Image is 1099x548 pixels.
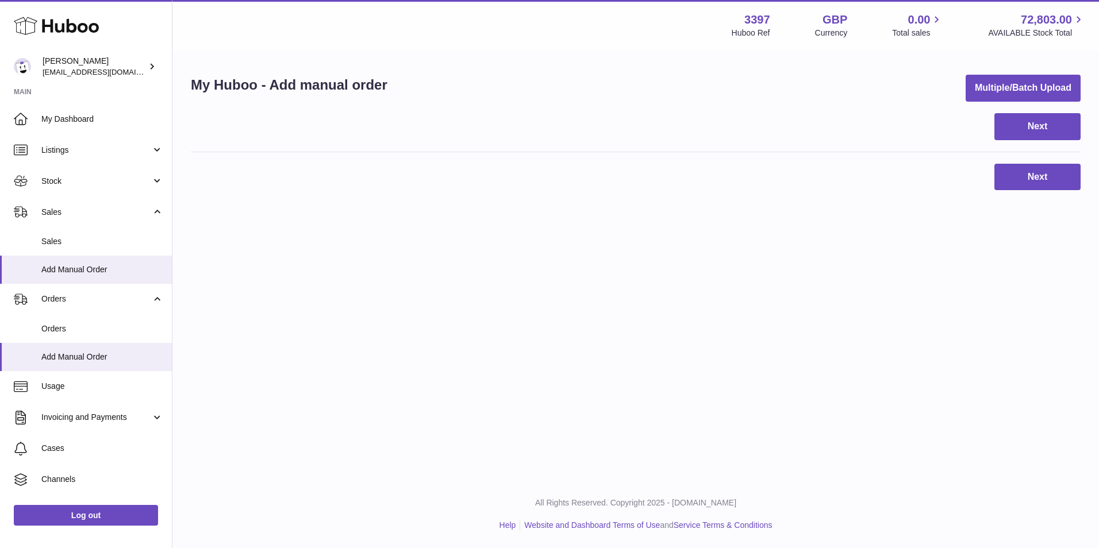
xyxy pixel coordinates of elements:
a: 0.00 Total sales [892,12,943,38]
a: Help [499,520,516,530]
a: 72,803.00 AVAILABLE Stock Total [988,12,1085,38]
button: Next [994,164,1081,191]
span: Usage [41,381,163,392]
span: My Dashboard [41,114,163,125]
strong: 3397 [744,12,770,28]
span: 0.00 [908,12,931,28]
span: Invoicing and Payments [41,412,151,423]
span: [EMAIL_ADDRESS][DOMAIN_NAME] [43,67,169,76]
button: Multiple/Batch Upload [966,75,1081,102]
div: [PERSON_NAME] [43,56,146,78]
span: Add Manual Order [41,352,163,362]
span: Cases [41,443,163,454]
span: Listings [41,145,151,156]
span: Orders [41,323,163,334]
img: sales@canchema.com [14,58,31,75]
span: AVAILABLE Stock Total [988,28,1085,38]
a: Service Terms & Conditions [674,520,773,530]
li: and [520,520,772,531]
span: Sales [41,236,163,247]
span: Orders [41,294,151,304]
a: Website and Dashboard Terms of Use [524,520,660,530]
a: Log out [14,505,158,526]
span: Add Manual Order [41,264,163,275]
button: Next [994,113,1081,140]
strong: GBP [823,12,847,28]
span: Sales [41,207,151,218]
div: Currency [815,28,848,38]
div: Huboo Ref [732,28,770,38]
span: Stock [41,176,151,187]
p: All Rights Reserved. Copyright 2025 - [DOMAIN_NAME] [182,497,1090,508]
span: Total sales [892,28,943,38]
span: 72,803.00 [1021,12,1072,28]
h1: My Huboo - Add manual order [191,76,387,94]
span: Channels [41,474,163,485]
